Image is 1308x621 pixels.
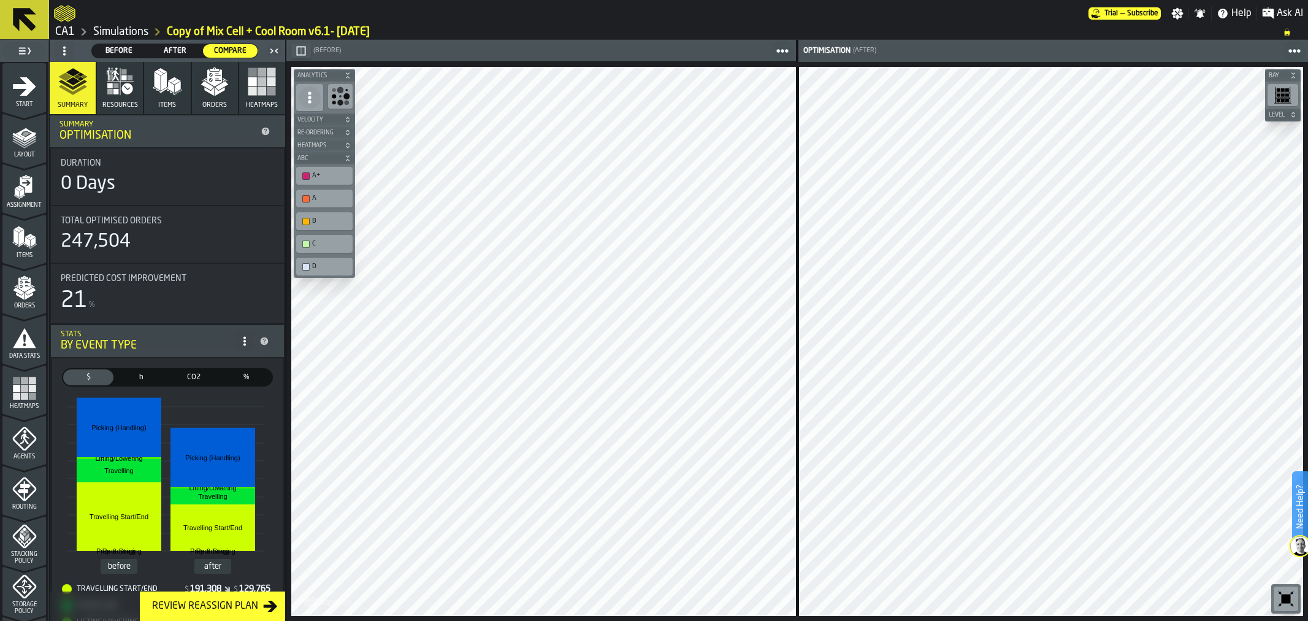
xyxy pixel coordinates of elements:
span: (Before) [313,47,341,55]
span: Trial [1104,9,1118,18]
span: Assignment [2,202,46,209]
span: Compare [208,45,253,56]
span: Duration [61,158,101,168]
span: Heatmaps [2,403,46,410]
span: $ [185,585,189,594]
label: button-toggle-Help [1212,6,1256,21]
span: Items [158,101,176,109]
span: Ask AI [1277,6,1303,21]
div: B [299,215,350,228]
div: B [312,217,349,225]
label: Need Help? [1293,472,1307,541]
div: Travelling Start/End [62,584,183,594]
span: Storage Policy [2,601,46,615]
span: Velocity [295,117,342,123]
li: menu Storage Policy [2,566,46,615]
span: Orders [2,303,46,309]
span: Summary [58,101,88,109]
span: Analytics [295,72,342,79]
span: Help [1231,6,1252,21]
span: $ [234,585,238,594]
li: menu Start [2,63,46,112]
div: 21 [61,288,88,313]
span: ABC [295,155,342,162]
div: Optimisation [801,47,851,55]
span: % [224,372,269,383]
span: Heatmaps [295,142,342,149]
span: Re-Ordering [295,129,342,136]
div: Title [61,216,274,226]
div: A [312,195,349,202]
li: menu Heatmaps [2,365,46,414]
label: button-toggle-Notifications [1189,7,1211,20]
div: button-toolbar-undefined [294,255,355,278]
span: Agents [2,453,46,460]
span: Heatmaps [246,101,278,109]
label: button-switch-multi-Share [220,368,273,387]
li: menu Orders [2,264,46,314]
li: menu Routing [2,466,46,515]
div: C [299,237,350,250]
li: menu Layout [2,114,46,163]
div: thumb [116,369,166,385]
div: Menu Subscription [1088,7,1161,20]
div: Review Reassign Plan [147,599,263,614]
li: menu Assignment [2,164,46,213]
span: Data Stats [2,353,46,360]
label: button-switch-multi-Compare [202,44,258,58]
label: button-switch-multi-Before [91,44,147,58]
a: logo-header [54,2,75,25]
div: button-toolbar-undefined [326,82,355,114]
label: button-toggle-Close me [266,44,283,58]
div: stat-Total Optimised Orders [51,206,284,263]
button: button- [294,152,355,164]
div: A+ [299,169,350,182]
label: button-toggle-Settings [1166,7,1188,20]
div: D [299,260,350,273]
span: Subscribe [1127,9,1158,18]
span: Stacking Policy [2,551,46,565]
li: menu Stacking Policy [2,516,46,565]
nav: Breadcrumb [54,25,1303,39]
label: button-switch-multi-Time [115,368,167,387]
label: button-toggle-Toggle Full Menu [2,42,46,60]
div: thumb [221,369,272,385]
div: button-toolbar-undefined [294,233,355,255]
span: Level [1266,112,1287,118]
label: button-switch-multi-After [147,44,203,58]
div: Optimisation [59,129,256,142]
div: Stat Value [190,584,221,594]
div: C [312,240,349,248]
a: link-to-/wh/i/76e2a128-1b54-4d66-80d4-05ae4c277723 [93,25,148,39]
button: button- [294,139,355,152]
a: link-to-/wh/i/76e2a128-1b54-4d66-80d4-05ae4c277723 [55,25,75,39]
div: button-toolbar-undefined [294,164,355,187]
div: thumb [169,369,219,385]
div: thumb [92,44,147,58]
button: button- [1265,109,1301,121]
div: button-toolbar-undefined [1265,82,1301,109]
div: thumb [63,369,113,385]
div: 247,504 [61,231,131,253]
text: before [108,562,131,571]
span: Total Optimised Orders [61,216,162,226]
a: link-to-/wh/i/76e2a128-1b54-4d66-80d4-05ae4c277723/simulations/736ba851-ab32-4f55-acff-bfdba0928cd0 [167,25,370,39]
span: Orders [202,101,227,109]
span: h [118,372,164,383]
span: % [89,301,95,309]
div: button-toolbar-undefined [294,187,355,210]
div: Title [61,158,274,168]
button: button- [1265,69,1301,82]
label: button-switch-multi-Cost [62,368,115,387]
div: stat-Predicted Cost Improvement [51,264,284,323]
div: D [312,263,349,271]
div: Title [61,274,274,283]
div: stat-Duration [51,148,284,205]
li: menu Agents [2,415,46,465]
div: By event type [61,339,235,352]
span: Start [2,101,46,108]
button: button- [291,44,311,58]
svg: Reset zoom and position [1276,589,1296,609]
div: Summary [59,120,256,129]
